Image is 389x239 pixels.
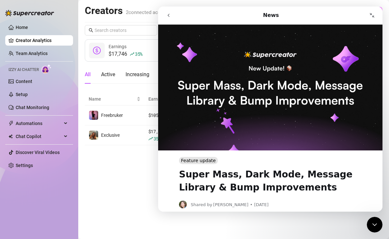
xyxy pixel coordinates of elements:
span: 2 connected accounts [126,9,173,15]
iframe: Intercom live chat [367,217,382,232]
span: Earnings [109,44,127,49]
span: Exclusive [101,133,120,138]
span: dollar-circle [93,47,101,54]
input: Search creators [95,27,148,34]
a: Setup [16,92,28,97]
div: Increasing [126,71,149,78]
span: Izzy AI Chatter [8,67,39,73]
div: $17,746 [109,50,142,58]
img: logo-BBDzfeDw.svg [5,10,54,16]
a: Settings [16,163,33,168]
h2: Creators [85,5,173,17]
span: rise [130,52,134,56]
span: Automations [16,118,62,129]
span: 35 % [135,51,142,57]
img: Freebruker [89,111,98,120]
div: All [85,71,91,78]
a: Home [16,25,28,30]
span: Freebruker [101,113,123,118]
iframe: Intercom live chat [158,7,382,212]
span: Chat Copilot [16,131,62,142]
a: Content [16,79,32,84]
a: Chat Monitoring [16,105,49,110]
a: Creator Analytics [16,35,68,46]
span: rise [148,136,153,141]
th: Name [85,93,144,105]
span: Name [89,95,135,103]
img: Chat Copilot [8,134,13,139]
span: search [89,28,93,33]
div: Active [101,71,115,78]
th: Earnings [144,93,214,105]
div: $ 105 [148,112,210,119]
span: thunderbolt [8,121,14,126]
span: 35 % [154,135,161,142]
a: Team Analytics [16,51,48,56]
div: $ 17,641 [148,128,210,142]
a: Discover Viral Videos [16,150,60,155]
img: Exclusive [89,131,98,140]
span: Earnings [148,95,204,103]
img: AI Chatter [41,64,52,74]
